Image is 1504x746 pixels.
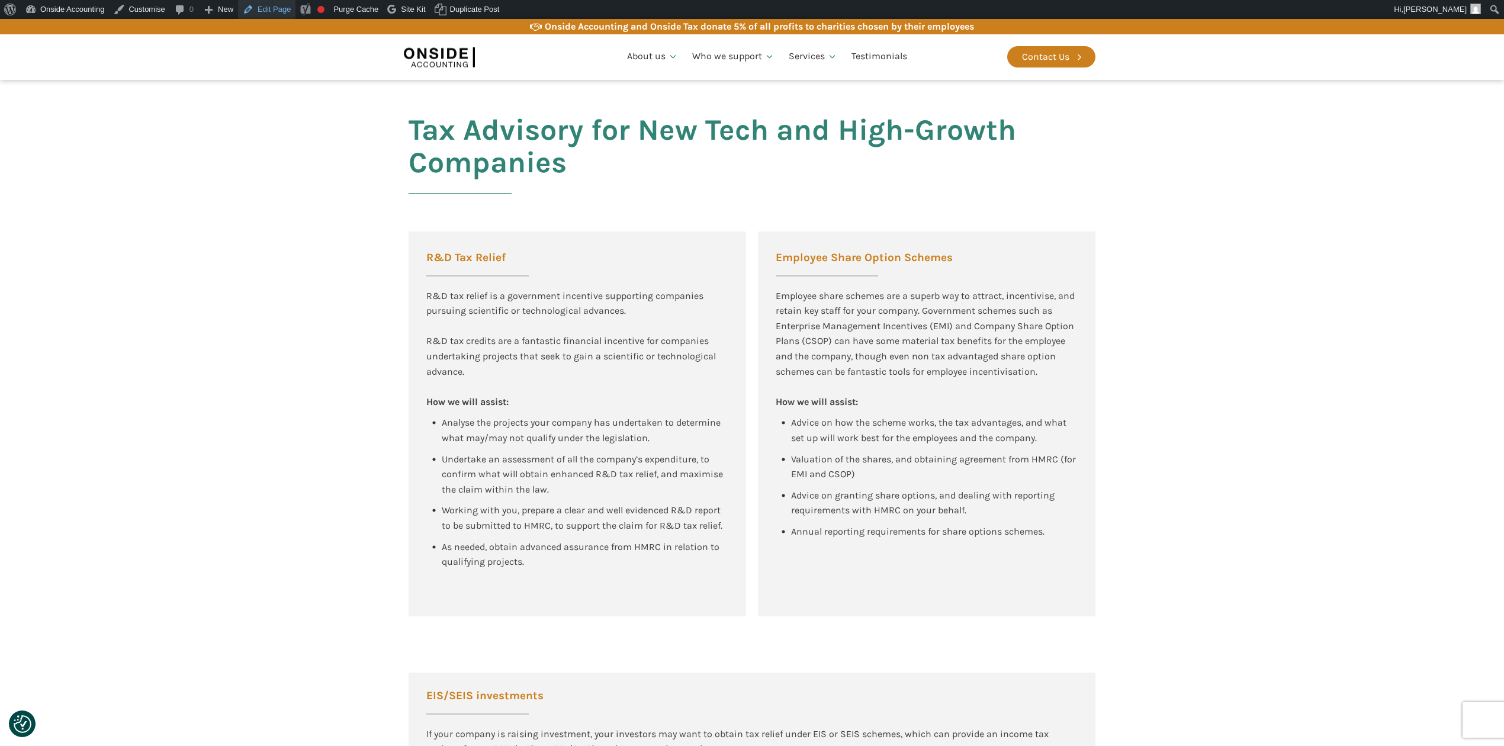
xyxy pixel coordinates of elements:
div: R&D tax relief is a government incentive supporting companies pursuing scientific or technologica... [426,288,728,319]
b: How we will assist: [776,396,858,407]
span: R&D Tax Relief [426,252,529,263]
a: Contact Us [1007,46,1095,67]
b: How we will assist: [426,396,509,407]
div: Onside Accounting and Onside Tax donate 5% of all profits to charities chosen by their employees [545,19,974,34]
button: Consent Preferences [14,715,31,733]
div: R&D tax credits are a fantastic financial incentive for companies undertaking projects that seek ... [426,333,728,379]
span: Advice on how the scheme works, the tax advantages, and what set up will work best for the employ... [791,417,1069,443]
div: Employee share schemes are a superb way to attract, incentivise, and retain key staff for your co... [776,288,1078,410]
img: Revisit consent button [14,715,31,733]
span: Annual reporting requirements for share options schemes. [791,526,1045,537]
span: Valuation of the shares, and obtaining agreement from HMRC (for EMI and CSOP) [791,454,1078,480]
span: Working with you, prepare a clear and well evidenced R&D report to be submitted to HMRC, to suppo... [442,504,723,531]
h2: Tax Advisory for New Tech and High-Growth Companies [409,114,1095,208]
span: Employee Share Option Schemes [776,252,953,263]
div: Contact Us [1022,49,1069,65]
span: EIS/SEIS investments [426,690,544,702]
span: Analyse the projects your company has undertaken to determine what may/may not qualify under the ... [442,417,723,443]
img: Onside Accounting [404,43,475,70]
a: Who we support [685,37,782,77]
span: [PERSON_NAME] [1403,5,1467,14]
a: Testimonials [844,37,914,77]
span: Undertake an assessment of all the company’s expenditure, to confirm what will obtain enhanced R&... [442,454,725,495]
span: As needed, obtain advanced assurance from HMRC in relation to qualifying projects. [442,541,722,568]
a: Services [782,37,844,77]
span: Advice on granting share options, and dealing with reporting requirements with HMRC on your behalf. [791,490,1057,516]
a: About us [620,37,685,77]
div: Focus keyphrase not set [317,6,324,13]
span: Site Kit [401,5,425,14]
